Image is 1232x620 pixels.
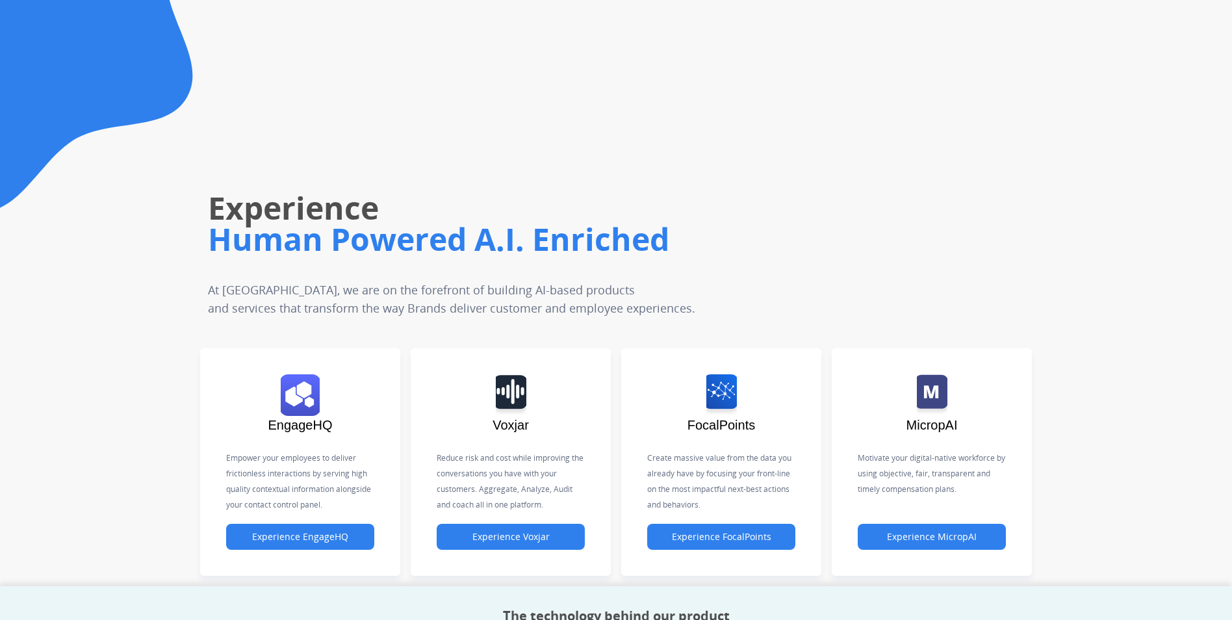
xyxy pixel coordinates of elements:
img: logo [917,374,947,416]
h1: Human Powered A.I. Enriched [208,218,870,260]
button: Experience Voxjar [437,524,585,550]
a: Experience Voxjar [437,532,585,543]
a: Experience MicropAI [858,532,1006,543]
img: logo [281,374,320,416]
h1: Experience [208,187,870,229]
span: MicropAI [906,418,958,432]
span: Voxjar [493,418,529,432]
p: Motivate your digital-native workforce by using objective, fair, transparent and timely compensat... [858,450,1006,497]
span: EngageHQ [268,418,333,432]
img: logo [706,374,737,416]
img: logo [496,374,526,416]
span: FocalPoints [687,418,756,432]
p: Reduce risk and cost while improving the conversations you have with your customers. Aggregate, A... [437,450,585,513]
p: Empower your employees to deliver frictionless interactions by serving high quality contextual in... [226,450,374,513]
button: Experience EngageHQ [226,524,374,550]
p: At [GEOGRAPHIC_DATA], we are on the forefront of building AI-based products and services that tra... [208,281,787,317]
button: Experience MicropAI [858,524,1006,550]
button: Experience FocalPoints [647,524,795,550]
a: Experience FocalPoints [647,532,795,543]
a: Experience EngageHQ [226,532,374,543]
p: Create massive value from the data you already have by focusing your front-line on the most impac... [647,450,795,513]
